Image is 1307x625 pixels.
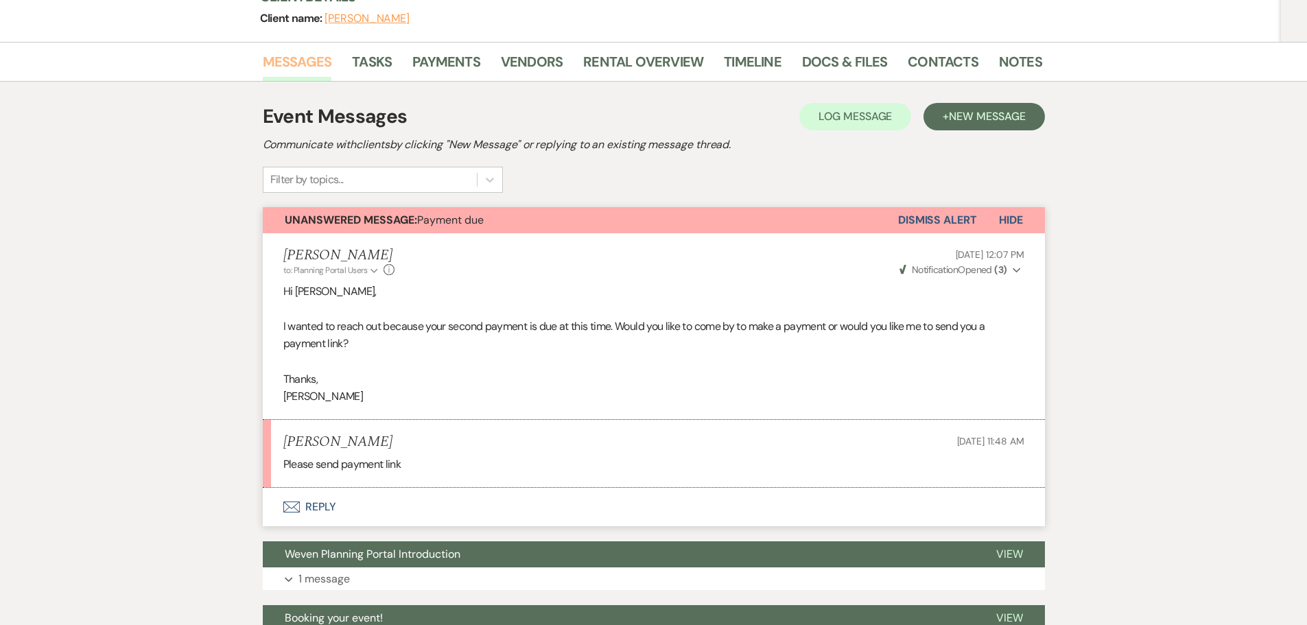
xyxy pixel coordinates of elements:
span: Payment due [285,213,484,227]
div: Filter by topics... [270,172,344,188]
a: Vendors [501,51,563,81]
p: I wanted to reach out because your second payment is due at this time. Would you like to come by ... [283,318,1024,353]
a: Payments [412,51,480,81]
h1: Event Messages [263,102,408,131]
button: [PERSON_NAME] [325,13,410,24]
a: Tasks [352,51,392,81]
button: +New Message [923,103,1044,130]
span: Weven Planning Portal Introduction [285,547,460,561]
p: 1 message [298,570,350,588]
span: Log Message [819,109,892,123]
p: Thanks, [283,370,1024,388]
span: New Message [949,109,1025,123]
span: Booking your event! [285,611,383,625]
a: Docs & Files [802,51,887,81]
span: [DATE] 11:48 AM [957,435,1024,447]
button: 1 message [263,567,1045,591]
span: Hide [999,213,1023,227]
strong: Unanswered Message: [285,213,417,227]
span: Client name: [260,11,325,25]
span: Opened [899,263,1007,276]
a: Contacts [908,51,978,81]
a: Notes [999,51,1042,81]
button: View [974,541,1045,567]
p: Hi [PERSON_NAME], [283,283,1024,300]
button: Weven Planning Portal Introduction [263,541,974,567]
button: to: Planning Portal Users [283,264,381,276]
span: [DATE] 12:07 PM [956,248,1024,261]
p: [PERSON_NAME] [283,388,1024,405]
span: to: Planning Portal Users [283,265,368,276]
span: View [996,611,1023,625]
button: Reply [263,488,1045,526]
h2: Communicate with clients by clicking "New Message" or replying to an existing message thread. [263,137,1045,153]
p: Please send payment link [283,456,1024,473]
span: View [996,547,1023,561]
strong: ( 3 ) [994,263,1006,276]
button: Unanswered Message:Payment due [263,207,898,233]
a: Messages [263,51,332,81]
h5: [PERSON_NAME] [283,434,392,451]
button: Log Message [799,103,911,130]
button: Dismiss Alert [898,207,977,233]
button: Hide [977,207,1045,233]
h5: [PERSON_NAME] [283,247,395,264]
a: Rental Overview [583,51,703,81]
a: Timeline [724,51,781,81]
span: Notification [912,263,958,276]
button: NotificationOpened (3) [897,263,1024,277]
